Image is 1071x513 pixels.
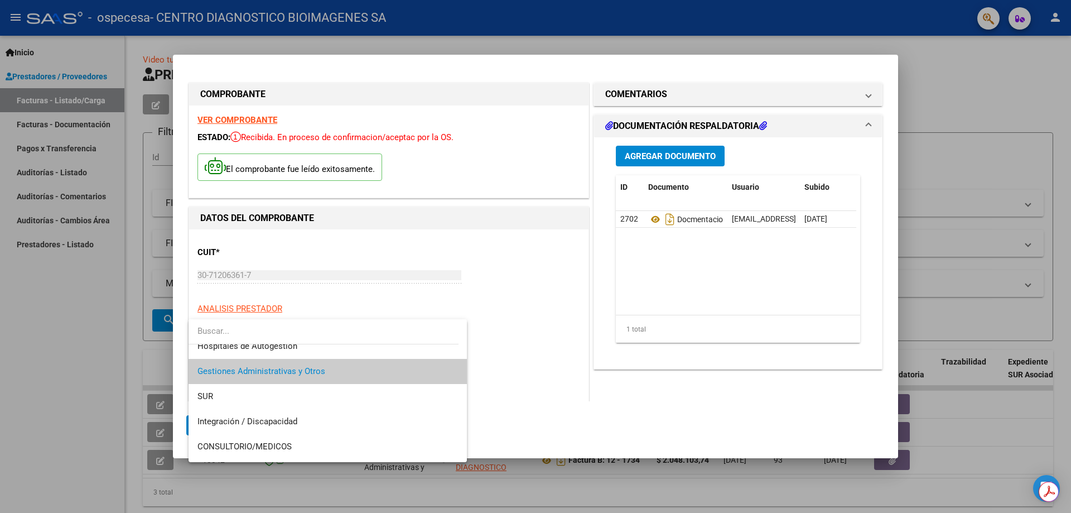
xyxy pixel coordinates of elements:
div: Open Intercom Messenger [1033,475,1060,502]
span: CONSULTORIO/MEDICOS [197,442,292,452]
span: Gestiones Administrativas y Otros [197,366,325,376]
span: Integración / Discapacidad [197,416,297,426]
span: SUR [197,391,213,401]
span: Hospitales de Autogestión [197,341,297,351]
input: dropdown search [189,319,459,344]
